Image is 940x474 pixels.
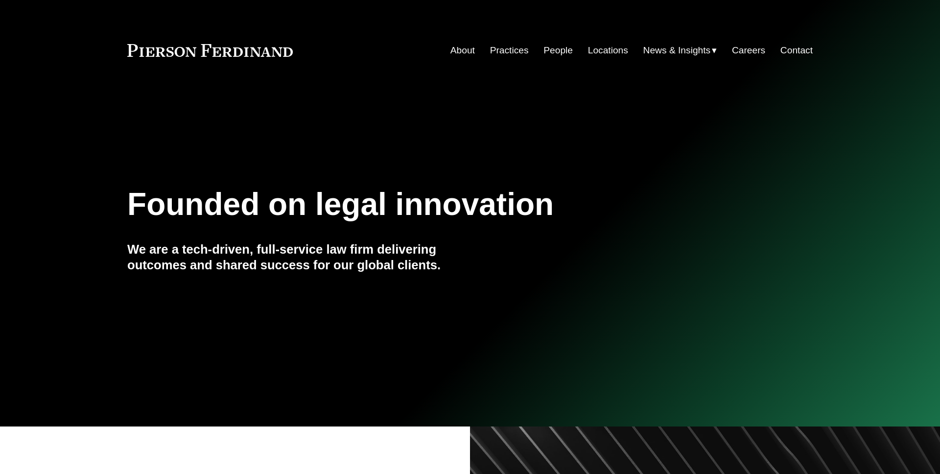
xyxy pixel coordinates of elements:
a: About [450,41,475,60]
a: People [543,41,573,60]
a: folder dropdown [643,41,717,60]
a: Contact [780,41,813,60]
a: Careers [732,41,765,60]
span: News & Insights [643,42,711,59]
a: Locations [588,41,628,60]
h1: Founded on legal innovation [127,187,699,222]
h4: We are a tech-driven, full-service law firm delivering outcomes and shared success for our global... [127,241,470,273]
a: Practices [490,41,529,60]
